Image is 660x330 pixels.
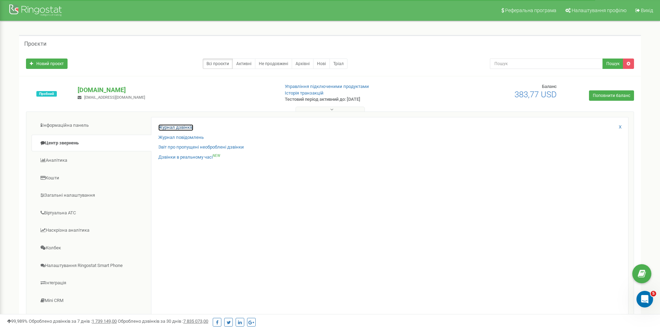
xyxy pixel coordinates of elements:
[313,59,330,69] a: Нові
[36,91,57,97] span: Пробний
[7,319,28,324] span: 99,989%
[651,291,656,296] span: 5
[26,59,68,69] a: Новий проєкт
[32,275,151,292] a: Інтеграція
[78,86,273,95] p: [DOMAIN_NAME]
[255,59,292,69] a: Не продовжені
[505,8,556,13] span: Реферальна програма
[32,152,151,169] a: Аналiтика
[158,154,220,161] a: Дзвінки в реальному часіNEW
[32,170,151,187] a: Кошти
[158,134,204,141] a: Журнал повідомлень
[589,90,634,101] a: Поповнити баланс
[213,154,220,158] sup: NEW
[285,96,429,103] p: Тестовий період активний до: [DATE]
[32,135,151,152] a: Центр звернень
[514,90,557,99] span: 383,77 USD
[285,90,324,96] a: Історія транзакцій
[641,8,653,13] span: Вихід
[232,59,255,69] a: Активні
[84,95,145,100] span: [EMAIL_ADDRESS][DOMAIN_NAME]
[158,144,244,151] a: Звіт про пропущені необроблені дзвінки
[118,319,208,324] span: Оброблено дзвінків за 30 днів :
[203,59,233,69] a: Всі проєкти
[24,41,46,47] h5: Проєкти
[490,59,603,69] input: Пошук
[636,291,653,307] iframe: Intercom live chat
[32,222,151,239] a: Наскрізна аналітика
[572,8,626,13] span: Налаштування профілю
[29,319,117,324] span: Оброблено дзвінків за 7 днів :
[32,187,151,204] a: Загальні налаштування
[32,310,151,327] a: [PERSON_NAME]
[183,319,208,324] u: 7 835 073,00
[32,117,151,134] a: Інформаційна панель
[619,124,622,131] a: X
[329,59,347,69] a: Тріал
[158,124,193,131] a: Журнал дзвінків
[542,84,557,89] span: Баланс
[32,240,151,257] a: Колбек
[285,84,369,89] a: Управління підключеними продуктами
[32,205,151,222] a: Віртуальна АТС
[32,292,151,309] a: Mini CRM
[602,59,623,69] button: Пошук
[32,257,151,274] a: Налаштування Ringostat Smart Phone
[92,319,117,324] u: 1 739 149,00
[292,59,314,69] a: Архівні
